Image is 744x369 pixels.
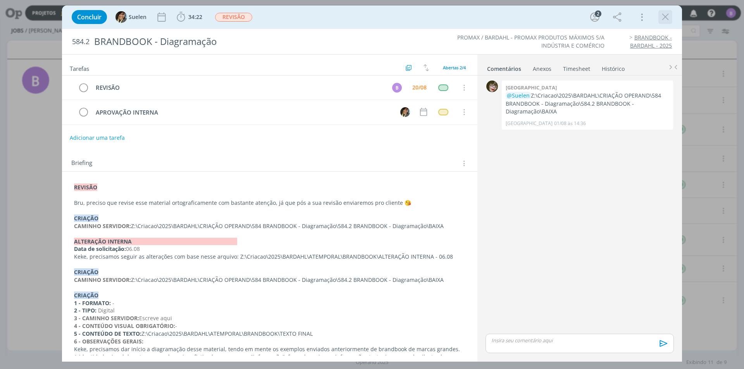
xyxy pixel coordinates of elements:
[126,245,140,252] span: 06.08
[74,276,465,284] p: Z:\Criacao\2025\BARDAHL\CRIAÇÃO OPERAND\584 BRANDBOOK - Diagramação\584.2 BRANDBOOK - Diagramação...
[443,65,466,70] span: Abertas 2/4
[72,10,107,24] button: Concluir
[129,14,146,20] span: Suelen
[215,12,253,22] button: REVISÃO
[112,299,114,307] span: -
[92,108,393,117] div: APROVAÇÃO INTERNA
[74,253,465,261] p: Keke, precisamos seguir as alterações com base nesse arquivo: Z:\Criacao\2025\BARDAHL\ATEMPORAL\B...
[77,14,102,20] span: Concluir
[74,292,98,299] strong: CRIAÇÃO
[98,307,115,314] span: Digital
[457,34,604,49] a: PROMAX / BARDAHL - PROMAX PRODUTOS MÁXIMOS S/A INDÚSTRIA E COMÉRCIO
[506,84,557,91] b: [GEOGRAPHIC_DATA]
[392,83,402,93] div: B
[74,222,465,230] p: Z:\Criacao\2025\BARDAHL\CRIAÇÃO OPERAND\584 BRANDBOOK - Diagramação\584.2 BRANDBOOK - Diagramação...
[424,64,429,71] img: arrow-down-up.svg
[71,158,92,168] span: Briefing
[533,65,551,73] div: Anexos
[74,222,131,230] strong: CAMINHO SERVIDOR:
[74,299,111,307] strong: 1 - FORMATO:
[115,11,127,23] img: S
[589,11,601,23] button: 2
[70,63,89,72] span: Tarefas
[391,82,403,93] button: B
[74,245,126,252] strong: Data de solicitação:
[74,215,98,222] strong: CRIAÇÃO
[74,268,98,276] strong: CRIAÇÃO
[630,34,672,49] a: BRANDBOOK - BARDAHL - 2025
[115,11,146,23] button: SSuelen
[74,353,465,369] p: A identidade visual deve ter um apelo mais sofisticado, com menos "informação", focando mais nas ...
[412,85,427,90] div: 20/08
[74,345,465,353] p: Keke, precisamos dar início a diagramação desse material, tendo em mente os exemplos enviados ant...
[507,92,530,99] span: @Suelen
[74,330,141,337] strong: 5 - CONTEÚDO DE TEXTO:
[74,307,96,314] strong: 2 - TIPO:
[74,276,131,283] strong: CAMINHO SERVIDOR:
[74,238,237,245] strong: ALTERAÇÃO INTERNA
[506,92,669,115] p: Z:\Criacao\2025\BARDAHL\CRIAÇÃO OPERAND\584 BRANDBOOK - Diagramação\584.2 BRANDBOOK - Diagramação...
[92,83,385,93] div: REVISÃO
[487,62,522,73] a: Comentários
[74,314,139,322] strong: 3 - CAMINHO SERVIDOR:
[400,107,410,117] img: S
[74,184,97,191] strong: REVISÃO
[69,131,125,145] button: Adicionar uma tarefa
[74,199,465,207] p: Bru, preciso que revise esse material ortograficamente com bastante atenção, já que pós a sua rev...
[601,62,625,73] a: Histórico
[72,38,90,46] span: 584.2
[175,11,204,23] button: 34:22
[188,13,202,21] span: 34:22
[563,62,591,73] a: Timesheet
[506,120,553,127] p: [GEOGRAPHIC_DATA]
[139,314,172,322] span: Escreve aqui
[175,322,177,330] span: -
[74,330,465,338] p: Z:\Criacao\2025\BARDAHL\ATEMPORAL\BRANDBOOK\TEXTO FINAL
[74,322,175,330] strong: 4 - CONTEÚDO VISUAL OBRIGATÓRIO:
[215,13,252,22] span: REVISÃO
[554,120,586,127] span: 01/08 às 14:36
[91,32,419,51] div: BRANDBOOK - Diagramação
[399,106,411,118] button: S
[595,10,601,17] div: 2
[62,5,682,362] div: dialog
[486,81,498,92] img: K
[74,338,143,345] strong: 6 - OBSERVAÇÕES GERAIS:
